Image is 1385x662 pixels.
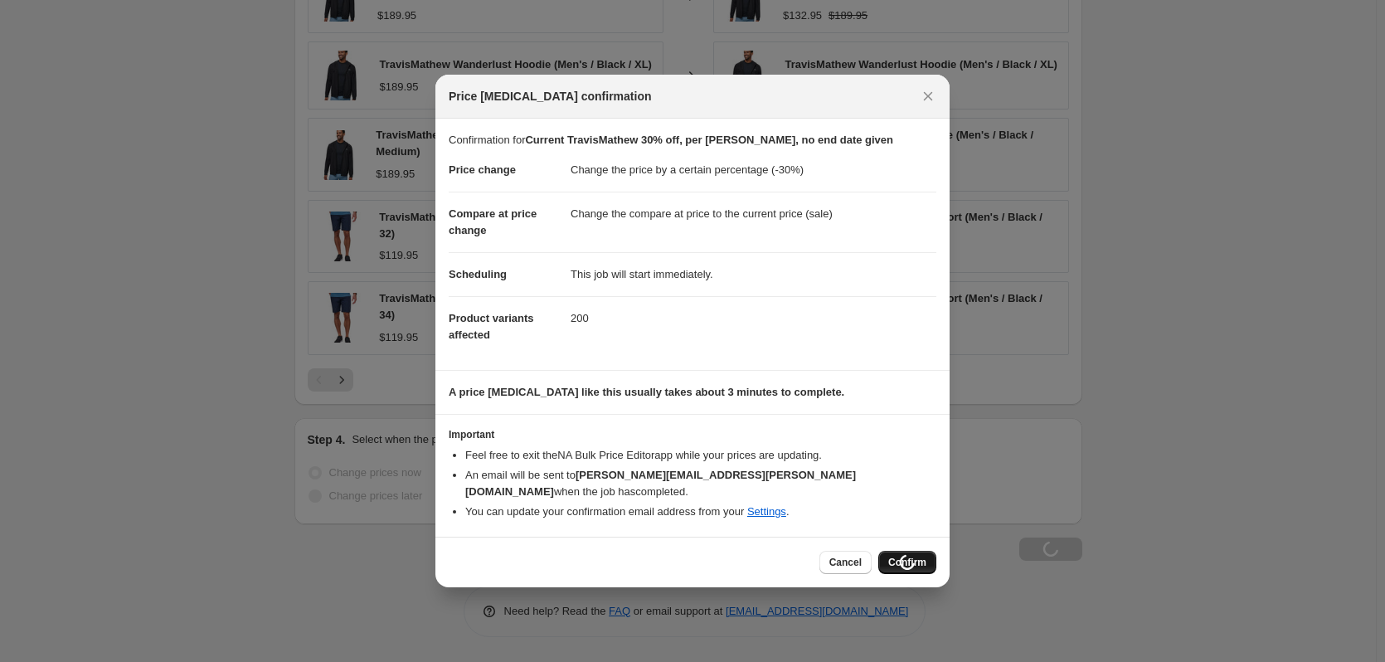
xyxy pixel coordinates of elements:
span: Price [MEDICAL_DATA] confirmation [449,88,652,105]
li: Feel free to exit the NA Bulk Price Editor app while your prices are updating. [465,447,936,464]
h3: Important [449,428,936,441]
dd: Change the price by a certain percentage (-30%) [571,148,936,192]
button: Close [916,85,940,108]
a: Settings [747,505,786,518]
b: A price [MEDICAL_DATA] like this usually takes about 3 minutes to complete. [449,386,844,398]
dd: This job will start immediately. [571,252,936,296]
li: You can update your confirmation email address from your . [465,504,936,520]
button: Cancel [819,551,872,574]
span: Scheduling [449,268,507,280]
b: Current TravisMathew 30% off, per [PERSON_NAME], no end date given [525,134,893,146]
span: Compare at price change [449,207,537,236]
b: [PERSON_NAME][EMAIL_ADDRESS][PERSON_NAME][DOMAIN_NAME] [465,469,856,498]
span: Cancel [829,556,862,569]
span: Product variants affected [449,312,534,341]
dd: Change the compare at price to the current price (sale) [571,192,936,236]
li: An email will be sent to when the job has completed . [465,467,936,500]
span: Price change [449,163,516,176]
p: Confirmation for [449,132,936,148]
dd: 200 [571,296,936,340]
